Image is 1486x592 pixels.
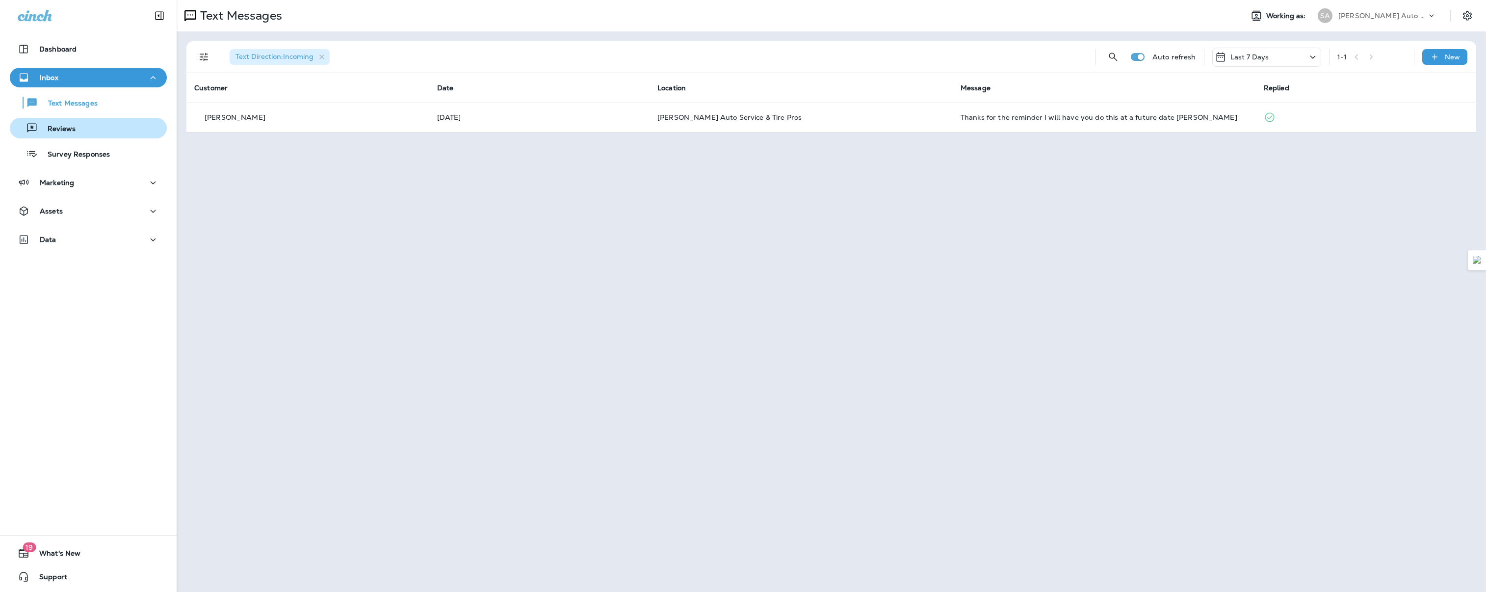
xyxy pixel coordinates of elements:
button: Collapse Sidebar [146,6,173,26]
button: 19What's New [10,543,167,563]
button: Data [10,230,167,249]
span: Replied [1264,83,1289,92]
button: Settings [1459,7,1476,25]
span: Working as: [1266,12,1308,20]
p: Last 7 Days [1230,53,1269,61]
span: Text Direction : Incoming [235,52,313,61]
button: Reviews [10,118,167,138]
span: [PERSON_NAME] Auto Service & Tire Pros [657,113,802,122]
p: [PERSON_NAME] Auto Service & Tire Pros [1338,12,1427,20]
button: Filters [194,47,214,67]
span: Customer [194,83,228,92]
p: Marketing [40,179,74,187]
img: Detect Auto [1473,256,1482,265]
button: Dashboard [10,39,167,59]
button: Survey Responses [10,143,167,164]
div: 1 - 1 [1337,53,1347,61]
p: [PERSON_NAME] [205,113,265,121]
button: Inbox [10,68,167,87]
p: Auto refresh [1152,53,1196,61]
span: Support [29,573,67,585]
p: Text Messages [196,8,282,23]
p: Data [40,236,56,243]
div: Thanks for the reminder I will have you do this at a future date Jo-Ann [961,113,1248,121]
p: Inbox [40,74,58,81]
p: Aug 19, 2025 10:52 AM [437,113,642,121]
span: Message [961,83,991,92]
button: Assets [10,201,167,221]
p: Text Messages [38,99,98,108]
span: Date [437,83,454,92]
div: Text Direction:Incoming [230,49,330,65]
p: Assets [40,207,63,215]
p: Dashboard [39,45,77,53]
button: Marketing [10,173,167,192]
p: Reviews [38,125,76,134]
span: What's New [29,549,80,561]
p: Survey Responses [38,150,110,160]
button: Text Messages [10,92,167,113]
button: Support [10,567,167,587]
button: Search Messages [1103,47,1123,67]
div: SA [1318,8,1332,23]
span: Location [657,83,686,92]
p: New [1445,53,1460,61]
span: 19 [23,542,36,552]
